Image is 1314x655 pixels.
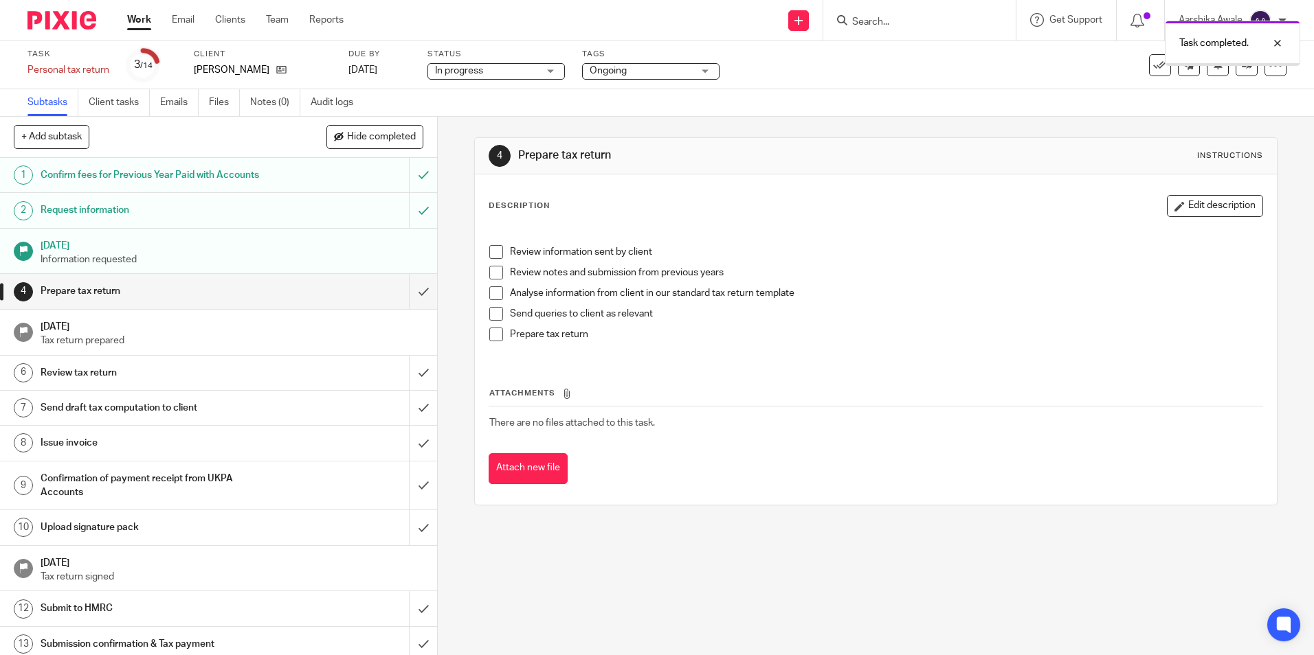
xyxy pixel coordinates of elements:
[41,570,424,584] p: Tax return signed
[14,125,89,148] button: + Add subtask
[582,49,720,60] label: Tags
[1197,150,1263,161] div: Instructions
[14,433,33,452] div: 8
[41,200,277,220] h1: Request information
[489,389,555,397] span: Attachments
[41,235,424,253] h1: [DATE]
[127,13,151,27] a: Work
[510,266,1262,279] p: Review notes and submission from previous years
[489,453,568,484] button: Attach new file
[14,599,33,619] div: 12
[41,165,277,185] h1: Confirm fees for Previous Year Paid with Accounts
[89,89,150,116] a: Client tasks
[14,634,33,654] div: 13
[41,553,424,570] h1: [DATE]
[41,363,277,383] h1: Review tax return
[348,65,377,75] span: [DATE]
[510,286,1262,300] p: Analyse information from client in our standard tax return template
[14,165,33,185] div: 1
[14,476,33,495] div: 9
[14,398,33,417] div: 7
[311,89,364,116] a: Audit logs
[427,49,565,60] label: Status
[348,49,410,60] label: Due by
[27,49,109,60] label: Task
[14,201,33,220] div: 2
[347,132,416,143] span: Hide completed
[489,200,550,211] p: Description
[194,49,331,60] label: Client
[134,57,153,73] div: 3
[140,62,153,69] small: /14
[41,398,277,418] h1: Send draft tax computation to client
[14,363,33,382] div: 6
[1179,36,1249,50] p: Task completed.
[27,63,109,77] div: Personal tax return
[489,145,511,167] div: 4
[41,634,277,654] h1: Submission confirmation & Tax payment
[326,125,423,148] button: Hide completed
[266,13,289,27] a: Team
[41,433,277,453] h1: Issue invoice
[518,148,905,163] h1: Prepare tax return
[41,317,424,334] h1: [DATE]
[209,89,240,116] a: Files
[590,66,627,76] span: Ongoing
[215,13,245,27] a: Clients
[435,66,483,76] span: In progress
[172,13,194,27] a: Email
[41,598,277,619] h1: Submit to HMRC
[160,89,199,116] a: Emails
[41,253,424,266] p: Information requested
[1167,195,1263,217] button: Edit description
[41,468,277,503] h1: Confirmation of payment receipt from UKPA Accounts
[489,418,655,428] span: There are no files attached to this task.
[14,518,33,537] div: 10
[309,13,344,27] a: Reports
[41,517,277,538] h1: Upload signature pack
[194,63,269,77] p: [PERSON_NAME]
[27,11,96,30] img: Pixie
[14,282,33,301] div: 4
[27,89,78,116] a: Subtasks
[510,327,1262,341] p: Prepare tax return
[510,245,1262,259] p: Review information sent by client
[41,281,277,301] h1: Prepare tax return
[250,89,300,116] a: Notes (0)
[41,334,424,347] p: Tax return prepared
[510,307,1262,321] p: Send queries to client as relevant
[1249,10,1271,32] img: svg%3E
